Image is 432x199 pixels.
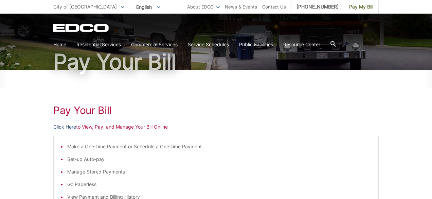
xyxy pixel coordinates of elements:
[283,41,320,48] a: Resource Center
[53,123,379,131] p: to View, Pay, and Manage Your Bill Online
[131,1,165,13] span: English
[53,24,110,32] a: EDCD logo. Return to the homepage.
[131,41,178,48] a: Commercial Services
[225,3,257,11] a: News & Events
[67,143,372,150] li: Make a One-time Payment or Schedule a One-time Payment
[188,41,229,48] a: Service Schedules
[67,155,372,163] li: Set-up Auto-pay
[262,3,286,11] a: Contact Us
[53,4,117,10] span: City of [GEOGRAPHIC_DATA]
[67,181,372,188] li: Go Paperless
[349,3,373,11] span: Pay My Bill
[239,41,273,48] a: Public Facilities
[67,168,372,176] li: Manage Stored Payments
[53,104,379,116] h1: Pay Your Bill
[53,41,66,48] a: Home
[53,51,379,73] h1: Pay Your Bill
[76,41,121,48] a: Residential Services
[53,123,76,131] a: Click Here
[187,3,220,11] a: About EDCO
